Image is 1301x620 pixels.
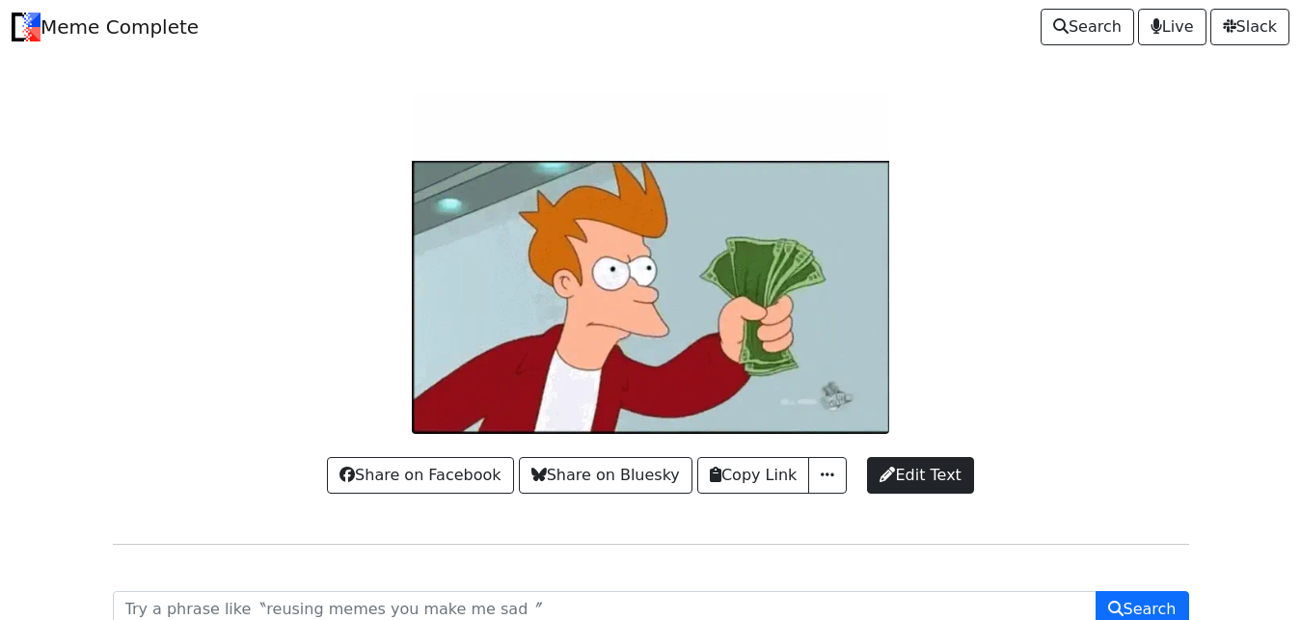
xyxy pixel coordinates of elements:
[697,457,809,494] button: Copy Link
[1138,9,1206,45] a: Live
[12,8,199,46] a: Meme Complete
[327,457,513,494] a: Share on Facebook
[1210,9,1289,45] a: Slack
[1041,9,1134,45] a: Search
[1053,15,1122,39] span: Search
[1151,15,1194,39] span: Live
[880,464,961,487] span: Edit Text
[1223,15,1277,39] span: Slack
[867,457,973,494] a: Edit Text
[531,464,680,487] span: Share on Bluesky
[12,13,41,41] img: Meme Complete
[519,457,692,494] a: Share on Bluesky
[339,464,501,487] span: Share on Facebook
